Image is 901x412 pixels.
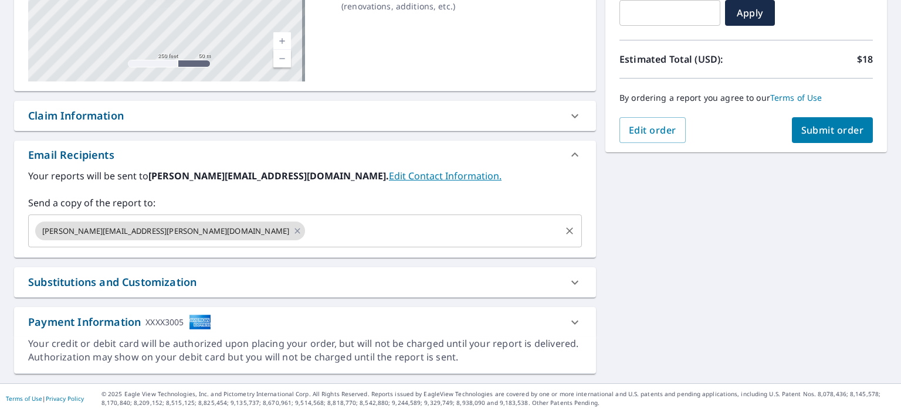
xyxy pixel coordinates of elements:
p: © 2025 Eagle View Technologies, Inc. and Pictometry International Corp. All Rights Reserved. Repo... [101,390,895,407]
span: Apply [734,6,765,19]
p: $18 [857,52,873,66]
div: Claim Information [14,101,596,131]
div: Substitutions and Customization [28,274,197,290]
span: Edit order [629,124,676,137]
p: | [6,395,84,402]
button: Submit order [792,117,873,143]
b: [PERSON_NAME][EMAIL_ADDRESS][DOMAIN_NAME]. [148,169,389,182]
label: Your reports will be sent to [28,169,582,183]
span: Submit order [801,124,864,137]
div: Claim Information [28,108,124,124]
div: Email Recipients [14,141,596,169]
a: Current Level 17, Zoom In [273,32,291,50]
label: Send a copy of the report to: [28,196,582,210]
button: Clear [561,223,578,239]
a: Terms of Use [770,92,822,103]
a: Current Level 17, Zoom Out [273,50,291,67]
div: Your credit or debit card will be authorized upon placing your order, but will not be charged unt... [28,337,582,364]
div: Email Recipients [28,147,114,163]
a: Terms of Use [6,394,42,403]
div: Payment InformationXXXX3005cardImage [14,307,596,337]
p: Estimated Total (USD): [619,52,746,66]
div: Payment Information [28,314,211,330]
div: XXXX3005 [145,314,184,330]
div: Substitutions and Customization [14,267,596,297]
button: Edit order [619,117,686,143]
a: EditContactInfo [389,169,502,182]
a: Privacy Policy [46,394,84,403]
span: [PERSON_NAME][EMAIL_ADDRESS][PERSON_NAME][DOMAIN_NAME] [35,226,296,237]
img: cardImage [189,314,211,330]
p: By ordering a report you agree to our [619,93,873,103]
div: [PERSON_NAME][EMAIL_ADDRESS][PERSON_NAME][DOMAIN_NAME] [35,222,305,240]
